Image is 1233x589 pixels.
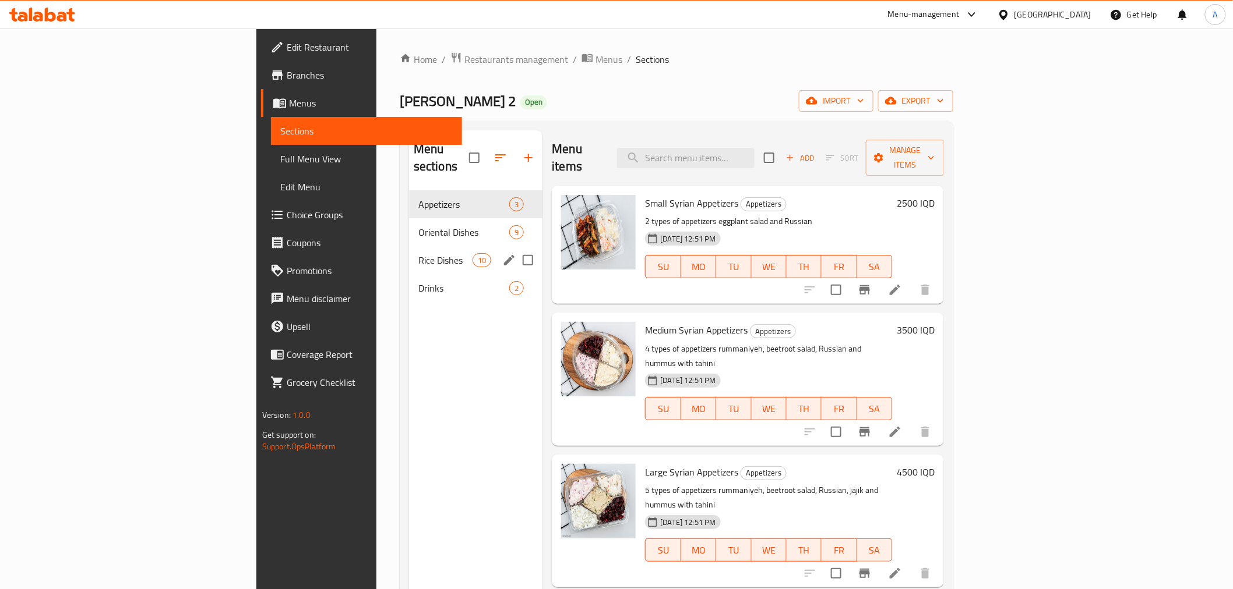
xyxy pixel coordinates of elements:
[888,283,902,297] a: Edit menu item
[287,208,453,222] span: Choice Groups
[756,542,782,559] span: WE
[716,255,751,278] button: TU
[888,566,902,580] a: Edit menu item
[857,255,892,278] button: SA
[464,52,568,66] span: Restaurants management
[897,195,935,211] h6: 2500 IQD
[911,418,939,446] button: delete
[1014,8,1091,21] div: [GEOGRAPHIC_DATA]
[515,144,542,172] button: Add section
[888,425,902,439] a: Edit menu item
[400,52,953,67] nav: breadcrumb
[862,258,887,275] span: SA
[781,149,819,167] button: Add
[681,255,716,278] button: MO
[645,538,681,562] button: SU
[287,320,453,333] span: Upsell
[501,251,518,269] button: edit
[645,194,738,212] span: Small Syrian Appetizers
[262,439,336,454] a: Support.OpsPlatform
[409,186,543,307] nav: Menu sections
[911,559,939,587] button: delete
[262,407,291,423] span: Version:
[791,542,817,559] span: TH
[645,214,892,229] p: 2 types of appetizers eggplant salad and Russian
[824,561,848,586] span: Select to update
[784,151,816,165] span: Add
[418,197,509,211] div: Appetizers
[686,400,711,417] span: MO
[1213,8,1218,21] span: A
[721,400,746,417] span: TU
[262,427,316,442] span: Get support on:
[271,173,462,201] a: Edit Menu
[791,400,817,417] span: TH
[561,464,636,538] img: Large Syrian Appetizers
[656,233,720,244] span: [DATE] 12:51 PM
[462,146,487,170] span: Select all sections
[862,542,887,559] span: SA
[824,278,848,302] span: Select to update
[808,94,864,108] span: import
[261,229,462,257] a: Coupons
[787,255,822,278] button: TH
[826,258,852,275] span: FR
[741,197,787,211] div: Appetizers
[261,33,462,61] a: Edit Restaurant
[681,538,716,562] button: MO
[751,325,795,338] span: Appetizers
[822,538,857,562] button: FR
[650,542,676,559] span: SU
[261,201,462,229] a: Choice Groups
[636,52,669,66] span: Sections
[756,400,782,417] span: WE
[741,197,786,211] span: Appetizers
[787,538,822,562] button: TH
[752,538,787,562] button: WE
[819,149,866,167] span: Select section first
[686,542,711,559] span: MO
[650,258,676,275] span: SU
[721,258,746,275] span: TU
[561,322,636,396] img: Medium Syrian Appetizers
[617,148,755,168] input: search
[716,538,751,562] button: TU
[645,463,738,481] span: Large Syrian Appetizers
[418,253,473,267] div: Rice Dishes
[418,281,509,295] span: Drinks
[862,400,887,417] span: SA
[280,152,453,166] span: Full Menu View
[878,90,953,112] button: export
[897,464,935,480] h6: 4500 IQD
[686,258,711,275] span: MO
[520,97,547,107] span: Open
[656,375,720,386] span: [DATE] 12:51 PM
[473,255,491,266] span: 10
[857,397,892,420] button: SA
[509,225,524,239] div: items
[261,89,462,117] a: Menus
[409,246,543,274] div: Rice Dishes10edit
[857,538,892,562] button: SA
[487,144,515,172] span: Sort sections
[510,199,523,210] span: 3
[520,95,547,109] div: Open
[473,253,491,267] div: items
[509,197,524,211] div: items
[271,145,462,173] a: Full Menu View
[741,466,787,480] div: Appetizers
[561,195,636,269] img: Small Syrian Appetizers
[409,274,543,302] div: Drinks2
[888,8,960,22] div: Menu-management
[787,397,822,420] button: TH
[280,180,453,194] span: Edit Menu
[418,225,509,239] div: Oriental Dishes
[752,255,787,278] button: WE
[851,276,879,304] button: Branch-specific-item
[799,90,873,112] button: import
[851,418,879,446] button: Branch-specific-item
[287,347,453,361] span: Coverage Report
[400,88,516,114] span: [PERSON_NAME] 2
[280,124,453,138] span: Sections
[757,146,781,170] span: Select section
